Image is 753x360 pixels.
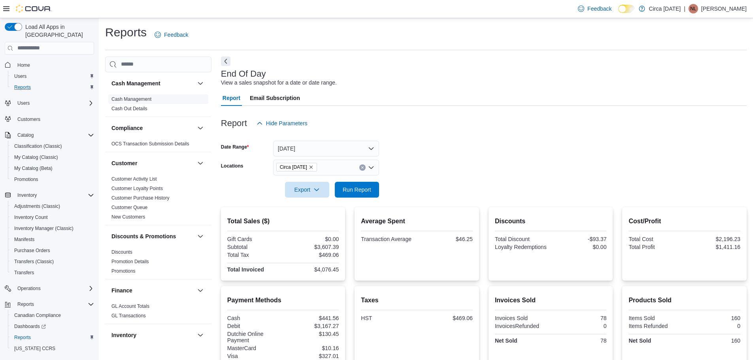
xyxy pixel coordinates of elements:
div: HST [361,315,415,321]
span: Manifests [14,236,34,243]
span: Canadian Compliance [11,311,94,320]
a: Transfers [11,268,37,277]
button: Next [221,57,230,66]
span: Feedback [164,31,188,39]
a: Feedback [151,27,191,43]
p: [PERSON_NAME] [701,4,747,13]
span: [US_STATE] CCRS [14,345,55,352]
p: | [684,4,685,13]
button: Reports [14,300,37,309]
h2: Taxes [361,296,473,305]
span: Users [14,98,94,108]
div: Visa [227,353,281,359]
div: Gift Cards [227,236,281,242]
div: 78 [552,337,606,344]
div: Total Profit [628,244,683,250]
div: Loyalty Redemptions [495,244,549,250]
span: Promotion Details [111,258,149,265]
strong: Total Invoiced [227,266,264,273]
div: -$93.37 [552,236,606,242]
h2: Products Sold [628,296,740,305]
button: Cash Management [196,79,205,88]
a: Reports [11,83,34,92]
span: Adjustments (Classic) [14,203,60,209]
div: 78 [552,315,606,321]
a: Customer Purchase History [111,195,170,201]
a: Inventory Manager (Classic) [11,224,77,233]
h3: Discounts & Promotions [111,232,176,240]
span: My Catalog (Classic) [14,154,58,160]
div: Transaction Average [361,236,415,242]
span: Classification (Classic) [11,141,94,151]
span: Purchase Orders [11,246,94,255]
h2: Payment Methods [227,296,339,305]
span: Dashboards [14,323,46,330]
span: Catalog [14,130,94,140]
a: GL Transactions [111,313,146,319]
span: Washington CCRS [11,344,94,353]
span: Transfers (Classic) [11,257,94,266]
a: Customer Queue [111,205,147,210]
button: Compliance [111,124,194,132]
span: Reports [11,83,94,92]
button: Inventory [196,330,205,340]
button: [DATE] [273,141,379,156]
h3: Cash Management [111,79,160,87]
span: Customer Queue [111,204,147,211]
a: Cash Out Details [111,106,147,111]
img: Cova [16,5,51,13]
h3: Inventory [111,331,136,339]
button: Operations [14,284,44,293]
span: My Catalog (Classic) [11,153,94,162]
button: Promotions [8,174,97,185]
a: Adjustments (Classic) [11,202,63,211]
div: $4,076.45 [285,266,339,273]
span: My Catalog (Beta) [11,164,94,173]
div: Total Discount [495,236,549,242]
div: $0.00 [552,244,606,250]
span: Cash Out Details [111,106,147,112]
label: Date Range [221,144,249,150]
button: Adjustments (Classic) [8,201,97,212]
span: Dashboards [11,322,94,331]
span: Reports [14,334,31,341]
span: Email Subscription [250,90,300,106]
button: Inventory [111,331,194,339]
button: Inventory [14,190,40,200]
strong: Net Sold [495,337,517,344]
span: Home [14,60,94,70]
a: Discounts [111,249,132,255]
button: Transfers [8,267,97,278]
span: Customers [14,114,94,124]
button: Inventory Manager (Classic) [8,223,97,234]
a: Classification (Classic) [11,141,65,151]
div: $469.06 [285,252,339,258]
button: Operations [2,283,97,294]
button: [US_STATE] CCRS [8,343,97,354]
span: Catalog [17,132,34,138]
button: Transfers (Classic) [8,256,97,267]
span: Reports [11,333,94,342]
span: Circa [DATE] [280,163,307,171]
button: Catalog [14,130,37,140]
div: Debit [227,323,281,329]
button: Manifests [8,234,97,245]
div: Subtotal [227,244,281,250]
span: Inventory Manager (Classic) [14,225,74,232]
span: Operations [17,285,41,292]
a: OCS Transaction Submission Details [111,141,189,147]
button: Canadian Compliance [8,310,97,321]
div: $327.01 [285,353,339,359]
span: Inventory Count [14,214,48,221]
span: Purchase Orders [14,247,50,254]
div: Cash Management [105,94,211,117]
span: Transfers [14,270,34,276]
div: $3,607.39 [285,244,339,250]
a: Purchase Orders [11,246,53,255]
span: Run Report [343,186,371,194]
div: Discounts & Promotions [105,247,211,279]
